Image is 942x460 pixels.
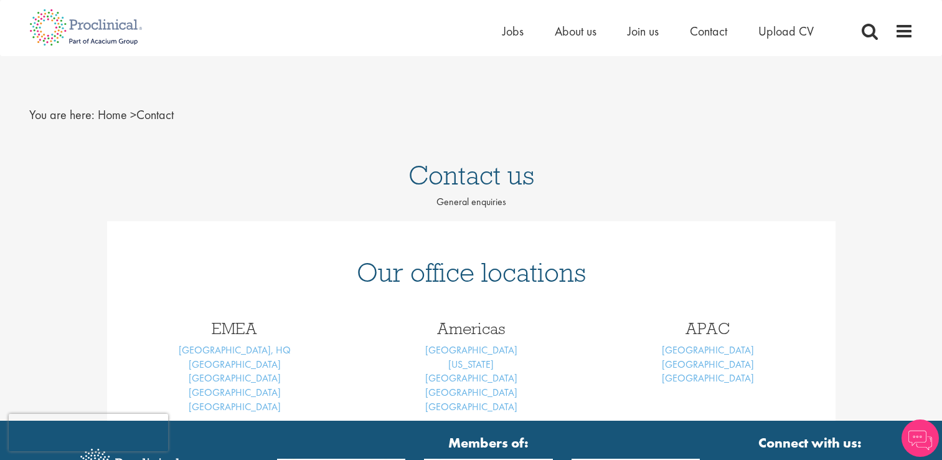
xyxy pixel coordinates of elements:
a: breadcrumb link to Home [98,107,127,123]
a: [GEOGRAPHIC_DATA] [425,386,517,399]
h3: EMEA [126,320,344,337]
a: [US_STATE] [448,358,494,371]
a: [GEOGRAPHIC_DATA] [662,343,754,357]
span: Contact [98,107,174,123]
a: [GEOGRAPHIC_DATA] [189,371,281,385]
a: [GEOGRAPHIC_DATA] [189,358,281,371]
h3: APAC [599,320,817,337]
a: [GEOGRAPHIC_DATA] [425,343,517,357]
a: Jobs [502,23,524,39]
a: [GEOGRAPHIC_DATA] [189,386,281,399]
a: Contact [690,23,727,39]
h3: Americas [362,320,580,337]
h1: Our office locations [126,259,817,286]
img: Chatbot [902,419,939,457]
span: You are here: [29,107,95,123]
iframe: reCAPTCHA [9,414,168,451]
a: Join us [628,23,659,39]
a: [GEOGRAPHIC_DATA] [662,371,754,385]
a: [GEOGRAPHIC_DATA] [189,400,281,413]
a: [GEOGRAPHIC_DATA] [662,358,754,371]
strong: Members of: [277,433,700,453]
strong: Connect with us: [758,433,864,453]
a: Upload CV [758,23,814,39]
span: > [130,107,136,123]
a: About us [555,23,596,39]
a: [GEOGRAPHIC_DATA] [425,400,517,413]
a: [GEOGRAPHIC_DATA], HQ [179,343,291,357]
a: [GEOGRAPHIC_DATA] [425,371,517,385]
